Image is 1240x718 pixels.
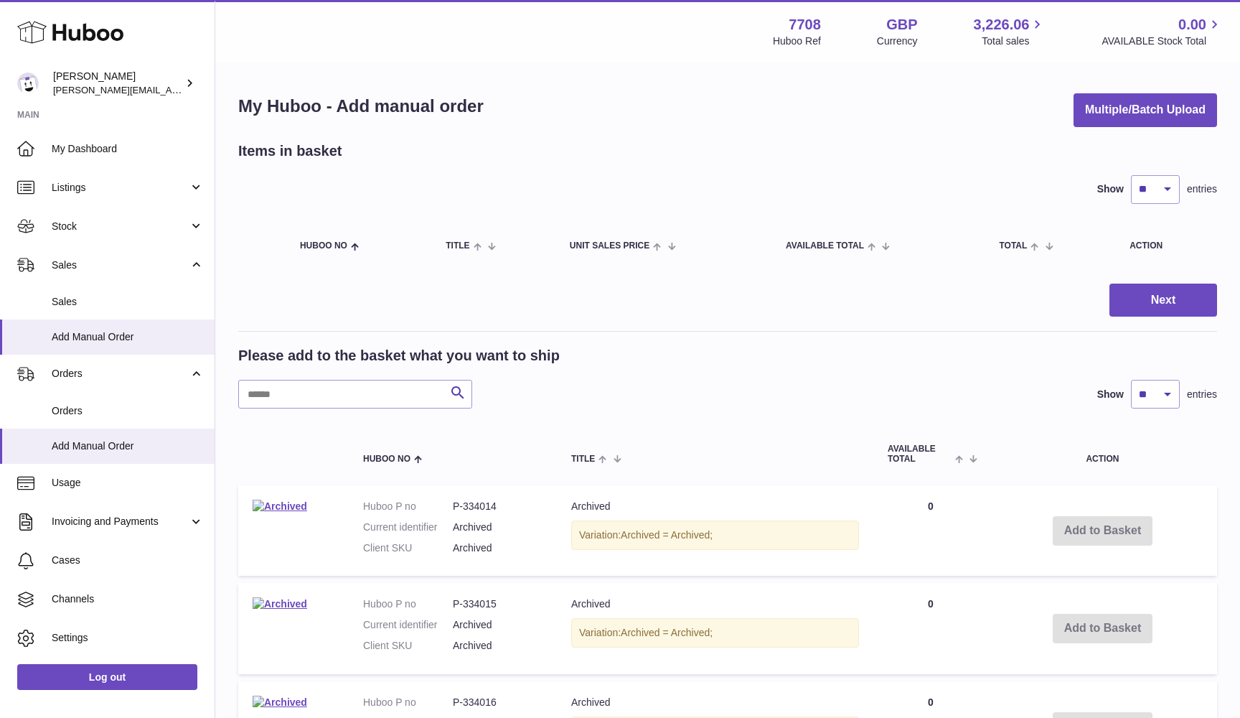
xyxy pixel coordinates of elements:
[52,515,189,528] span: Invoicing and Payments
[873,485,988,577] td: 0
[363,639,453,653] dt: Client SKU
[773,34,821,48] div: Huboo Ref
[17,664,197,690] a: Log out
[789,15,821,34] strong: 7708
[363,597,453,611] dt: Huboo P no
[974,15,1046,48] a: 3,226.06 Total sales
[571,454,595,464] span: Title
[988,430,1217,477] th: Action
[621,627,713,638] span: Archived = Archived;
[52,439,204,453] span: Add Manual Order
[52,181,189,195] span: Listings
[52,330,204,344] span: Add Manual Order
[363,521,453,534] dt: Current identifier
[238,346,560,365] h2: Please add to the basket what you want to ship
[1129,241,1203,251] div: Action
[52,258,189,272] span: Sales
[52,220,189,233] span: Stock
[1097,388,1124,401] label: Show
[974,15,1030,34] span: 3,226.06
[1097,182,1124,196] label: Show
[888,444,952,463] span: AVAILABLE Total
[453,696,542,709] dd: P-334016
[1187,182,1217,196] span: entries
[1109,284,1217,317] button: Next
[253,597,307,611] img: Archived
[557,583,873,674] td: Archived
[453,618,542,632] dd: Archived
[877,34,918,48] div: Currency
[363,454,410,464] span: Huboo no
[363,696,453,709] dt: Huboo P no
[557,485,873,577] td: Archived
[52,404,204,418] span: Orders
[453,541,542,555] dd: Archived
[300,241,347,251] span: Huboo no
[1178,15,1206,34] span: 0.00
[453,521,542,534] dd: Archived
[52,142,204,156] span: My Dashboard
[363,500,453,513] dt: Huboo P no
[52,592,204,606] span: Channels
[1187,388,1217,401] span: entries
[53,70,182,97] div: [PERSON_NAME]
[621,529,713,541] span: Archived = Archived;
[363,618,453,632] dt: Current identifier
[446,241,469,251] span: Title
[363,541,453,555] dt: Client SKU
[999,241,1027,251] span: Total
[1102,15,1223,48] a: 0.00 AVAILABLE Stock Total
[53,84,288,95] span: [PERSON_NAME][EMAIL_ADDRESS][DOMAIN_NAME]
[253,500,307,513] img: Archived
[786,241,864,251] span: AVAILABLE Total
[52,295,204,309] span: Sales
[1102,34,1223,48] span: AVAILABLE Stock Total
[982,34,1046,48] span: Total sales
[570,241,649,251] span: Unit Sales Price
[52,367,189,381] span: Orders
[453,500,542,513] dd: P-334014
[52,631,204,645] span: Settings
[253,696,307,709] img: Archived
[1074,93,1217,127] button: Multiple/Batch Upload
[52,554,204,567] span: Cases
[571,618,859,648] div: Variation:
[571,521,859,550] div: Variation:
[886,15,917,34] strong: GBP
[453,639,542,653] dd: Archived
[238,141,342,161] h2: Items in basket
[52,476,204,490] span: Usage
[238,95,484,118] h1: My Huboo - Add manual order
[453,597,542,611] dd: P-334015
[873,583,988,674] td: 0
[17,73,39,94] img: victor@erbology.co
